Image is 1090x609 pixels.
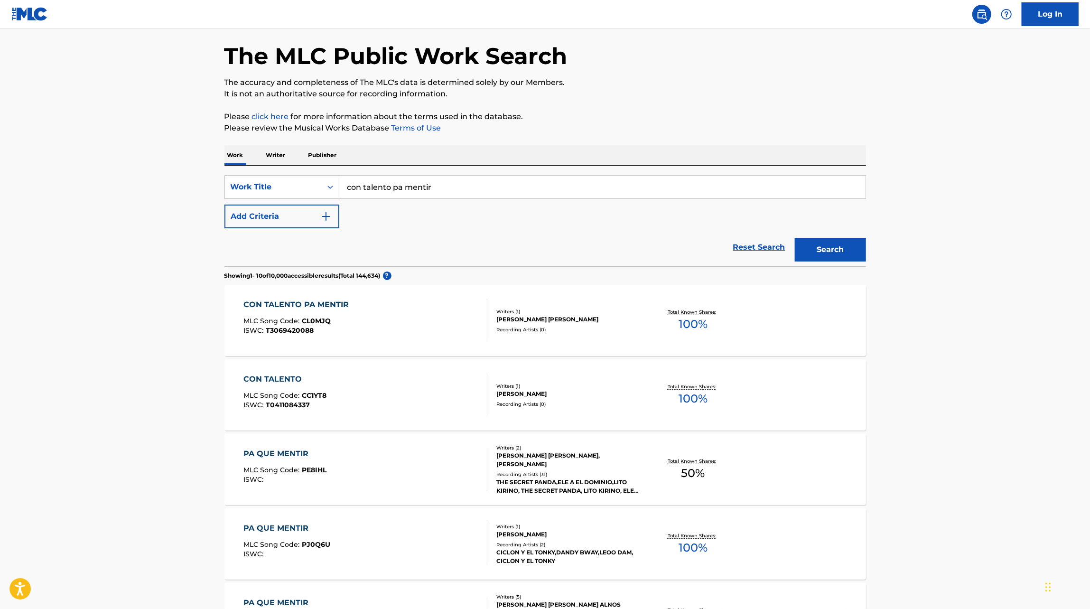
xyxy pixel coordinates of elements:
[252,112,289,121] a: click here
[668,532,718,539] p: Total Known Shares:
[243,475,266,484] span: ISWC :
[224,88,866,100] p: It is not an authoritative source for recording information.
[496,471,640,478] div: Recording Artists ( 31 )
[997,5,1016,24] div: Help
[224,111,866,122] p: Please for more information about the terms used in the database.
[224,434,866,505] a: PA QUE MENTIRMLC Song Code:PE8IHLISWC:Writers (2)[PERSON_NAME] [PERSON_NAME], [PERSON_NAME]Record...
[390,123,441,132] a: Terms of Use
[679,539,708,556] span: 100 %
[681,465,705,482] span: 50 %
[243,326,266,335] span: ISWC :
[302,391,326,400] span: CC1YT8
[231,181,316,193] div: Work Title
[224,42,568,70] h1: The MLC Public Work Search
[266,401,310,409] span: T0411084337
[679,390,708,407] span: 100 %
[1043,563,1090,609] iframe: Chat Widget
[224,285,866,356] a: CON TALENTO PA MENTIRMLC Song Code:CL0MJQISWC:T3069420088Writers (1)[PERSON_NAME] [PERSON_NAME]Re...
[306,145,340,165] p: Publisher
[243,448,326,459] div: PA QUE MENTIR
[795,238,866,262] button: Search
[243,550,266,558] span: ISWC :
[496,383,640,390] div: Writers ( 1 )
[1045,573,1051,601] div: Arrastrar
[496,326,640,333] div: Recording Artists ( 0 )
[302,317,331,325] span: CL0MJQ
[496,478,640,495] div: THE SECRET PANDA,ELE A EL DOMINIO,LITO KIRINO, THE SECRET PANDA, LITO KIRINO, ELE A, THE SECRET P...
[224,508,866,580] a: PA QUE MENTIRMLC Song Code:PJ0Q6UISWC:Writers (1)[PERSON_NAME]Recording Artists (2)CICLON Y EL TO...
[243,540,302,549] span: MLC Song Code :
[496,523,640,530] div: Writers ( 1 )
[972,5,991,24] a: Public Search
[976,9,988,20] img: search
[243,401,266,409] span: ISWC :
[302,540,330,549] span: PJ0Q6U
[224,205,339,228] button: Add Criteria
[496,401,640,408] div: Recording Artists ( 0 )
[224,145,246,165] p: Work
[224,122,866,134] p: Please review the Musical Works Database
[383,272,391,280] span: ?
[1022,2,1079,26] a: Log In
[679,316,708,333] span: 100 %
[320,211,332,222] img: 9d2ae6d4665cec9f34b9.svg
[496,541,640,548] div: Recording Artists ( 2 )
[496,390,640,398] div: [PERSON_NAME]
[224,272,381,280] p: Showing 1 - 10 of 10,000 accessible results (Total 144,634 )
[668,458,718,465] p: Total Known Shares:
[302,466,326,474] span: PE8IHL
[224,175,866,266] form: Search Form
[243,597,330,609] div: PA QUE MENTIR
[496,530,640,539] div: [PERSON_NAME]
[496,548,640,565] div: CICLON Y EL TONKY,DANDY BWAY,LEOO DAM, CICLON Y EL TONKY
[668,309,718,316] p: Total Known Shares:
[728,237,790,258] a: Reset Search
[496,593,640,600] div: Writers ( 5 )
[1043,563,1090,609] div: Widget de chat
[496,315,640,324] div: [PERSON_NAME] [PERSON_NAME]
[496,451,640,468] div: [PERSON_NAME] [PERSON_NAME], [PERSON_NAME]
[496,308,640,315] div: Writers ( 1 )
[243,391,302,400] span: MLC Song Code :
[11,7,48,21] img: MLC Logo
[224,359,866,431] a: CON TALENTOMLC Song Code:CC1YT8ISWC:T0411084337Writers (1)[PERSON_NAME]Recording Artists (0)Total...
[243,374,326,385] div: CON TALENTO
[496,444,640,451] div: Writers ( 2 )
[243,317,302,325] span: MLC Song Code :
[243,523,330,534] div: PA QUE MENTIR
[224,77,866,88] p: The accuracy and completeness of The MLC's data is determined solely by our Members.
[1001,9,1012,20] img: help
[243,466,302,474] span: MLC Song Code :
[263,145,289,165] p: Writer
[668,383,718,390] p: Total Known Shares:
[266,326,314,335] span: T3069420088
[243,299,354,310] div: CON TALENTO PA MENTIR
